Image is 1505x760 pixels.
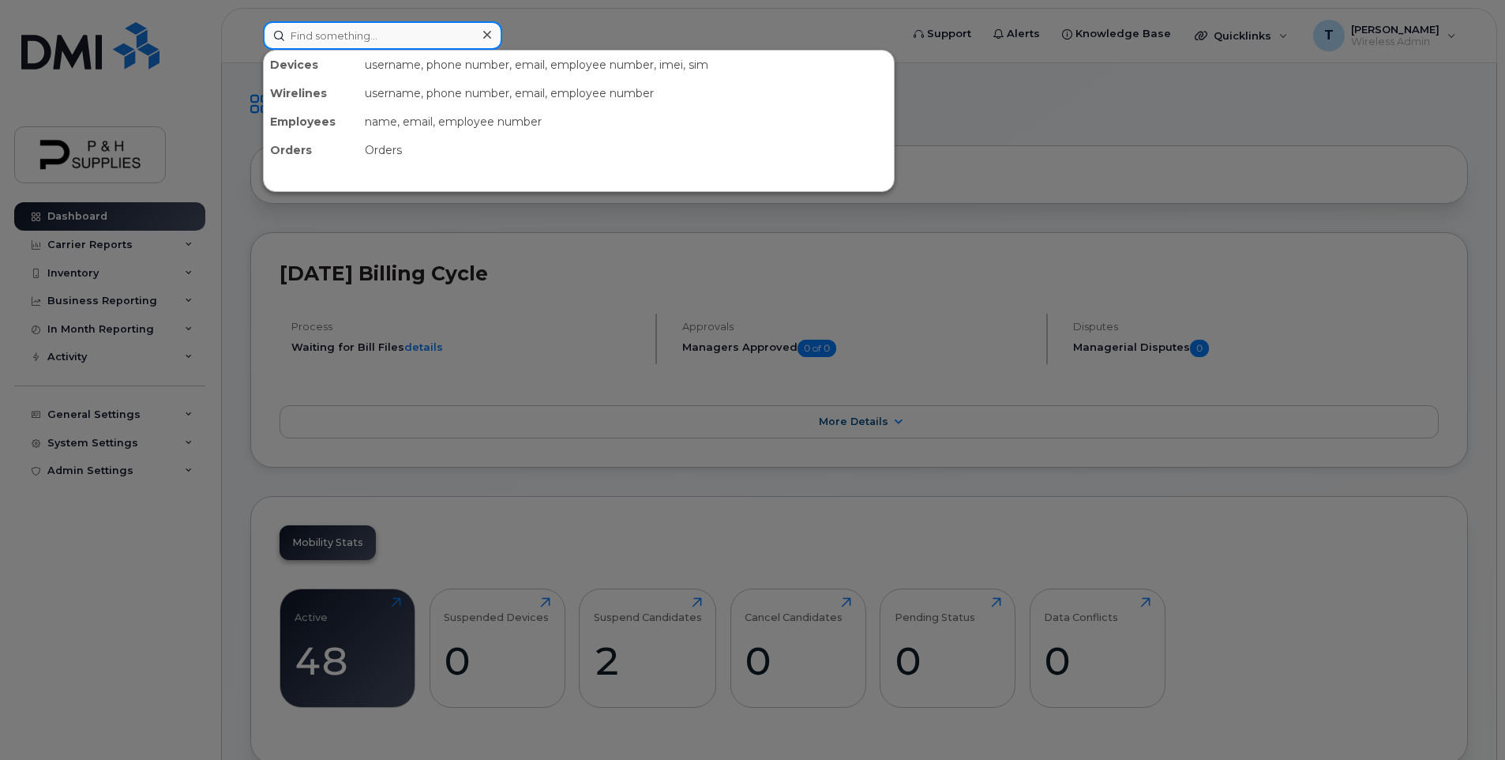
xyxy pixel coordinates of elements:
[264,51,358,79] div: Devices
[264,136,358,164] div: Orders
[358,51,894,79] div: username, phone number, email, employee number, imei, sim
[358,107,894,136] div: name, email, employee number
[264,79,358,107] div: Wirelines
[264,107,358,136] div: Employees
[358,79,894,107] div: username, phone number, email, employee number
[358,136,894,164] div: Orders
